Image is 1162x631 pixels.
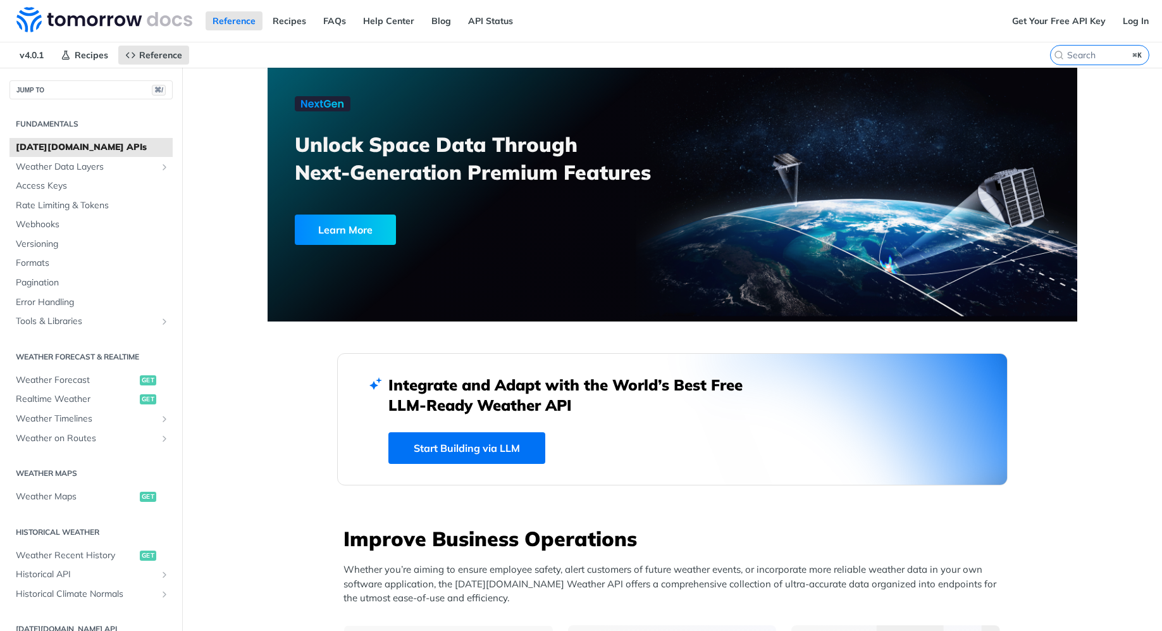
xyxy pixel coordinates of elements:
span: Pagination [16,277,170,289]
span: Formats [16,257,170,270]
span: v4.0.1 [13,46,51,65]
a: Get Your Free API Key [1005,11,1113,30]
h2: Historical Weather [9,527,173,538]
a: Reference [206,11,263,30]
span: [DATE][DOMAIN_NAME] APIs [16,141,170,154]
button: Show subpages for Tools & Libraries [159,316,170,327]
span: get [140,375,156,385]
a: Historical Climate NormalsShow subpages for Historical Climate Normals [9,585,173,604]
h2: Weather Forecast & realtime [9,351,173,363]
a: FAQs [316,11,353,30]
span: Recipes [75,49,108,61]
a: Tools & LibrariesShow subpages for Tools & Libraries [9,312,173,331]
a: API Status [461,11,520,30]
h2: Fundamentals [9,118,173,130]
a: Recipes [266,11,313,30]
a: Historical APIShow subpages for Historical API [9,565,173,584]
button: Show subpages for Historical API [159,570,170,580]
a: Versioning [9,235,173,254]
img: Tomorrow.io Weather API Docs [16,7,192,32]
a: Rate Limiting & Tokens [9,196,173,215]
button: Show subpages for Weather Data Layers [159,162,170,172]
span: Rate Limiting & Tokens [16,199,170,212]
span: Weather Data Layers [16,161,156,173]
span: Webhooks [16,218,170,231]
span: Tools & Libraries [16,315,156,328]
a: Start Building via LLM [388,432,545,464]
a: Webhooks [9,215,173,234]
span: Versioning [16,238,170,251]
a: Realtime Weatherget [9,390,173,409]
span: get [140,394,156,404]
a: Learn More [295,215,608,245]
a: [DATE][DOMAIN_NAME] APIs [9,138,173,157]
span: Error Handling [16,296,170,309]
span: Weather on Routes [16,432,156,445]
span: Reference [139,49,182,61]
p: Whether you’re aiming to ensure employee safety, alert customers of future weather events, or inc... [343,563,1008,606]
kbd: ⌘K [1130,49,1146,61]
a: Weather Mapsget [9,487,173,506]
span: get [140,492,156,502]
a: Weather on RoutesShow subpages for Weather on Routes [9,429,173,448]
button: JUMP TO⌘/ [9,80,173,99]
a: Access Keys [9,177,173,196]
img: NextGen [295,96,350,111]
a: Weather TimelinesShow subpages for Weather Timelines [9,409,173,428]
h3: Improve Business Operations [343,525,1008,553]
span: Historical Climate Normals [16,588,156,601]
a: Blog [424,11,458,30]
a: Log In [1116,11,1156,30]
a: Reference [118,46,189,65]
a: Formats [9,254,173,273]
h2: Integrate and Adapt with the World’s Best Free LLM-Ready Weather API [388,375,762,415]
span: Weather Recent History [16,549,137,562]
button: Show subpages for Historical Climate Normals [159,589,170,599]
span: Historical API [16,568,156,581]
span: Realtime Weather [16,393,137,406]
span: ⌘/ [152,85,166,96]
a: Help Center [356,11,421,30]
svg: Search [1054,50,1064,60]
h2: Weather Maps [9,468,173,479]
a: Weather Data LayersShow subpages for Weather Data Layers [9,158,173,177]
span: Weather Maps [16,490,137,503]
a: Recipes [54,46,115,65]
span: get [140,551,156,561]
button: Show subpages for Weather Timelines [159,414,170,424]
a: Pagination [9,273,173,292]
span: Access Keys [16,180,170,192]
span: Weather Timelines [16,413,156,425]
div: Learn More [295,215,396,245]
a: Error Handling [9,293,173,312]
button: Show subpages for Weather on Routes [159,434,170,444]
a: Weather Recent Historyget [9,546,173,565]
a: Weather Forecastget [9,371,173,390]
span: Weather Forecast [16,374,137,387]
h3: Unlock Space Data Through Next-Generation Premium Features [295,130,686,186]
